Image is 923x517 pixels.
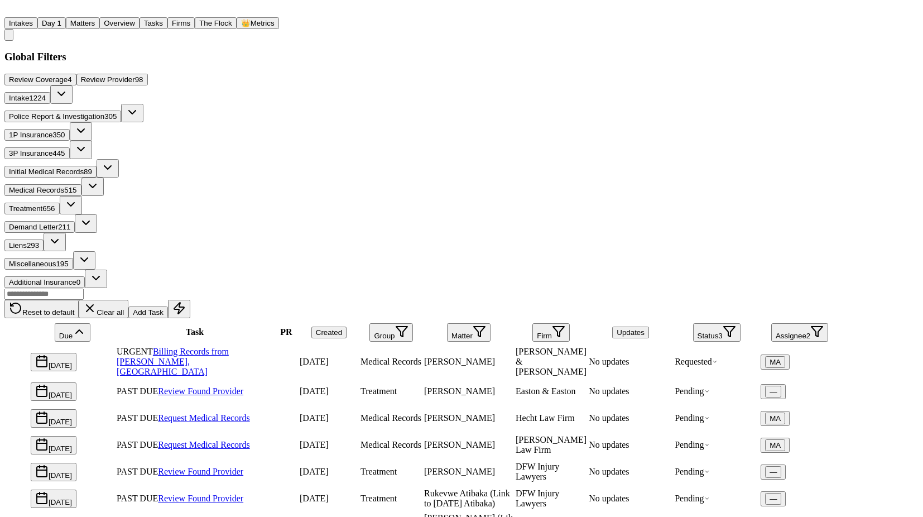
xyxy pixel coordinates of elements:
div: Task [117,327,273,337]
img: Finch Logo [4,4,18,15]
button: Miscellaneous195 [4,258,73,270]
span: Liens [9,241,27,250]
span: Pending [675,494,709,503]
span: Intake [9,94,29,102]
span: 1224 [29,94,46,102]
span: Treatment [360,494,397,503]
span: Pending [675,413,709,423]
span: Andres Martinez [424,357,495,366]
button: [DATE] [31,463,76,481]
button: Status3 [693,323,741,342]
a: Matters [66,18,99,27]
button: Intake1224 [4,92,50,104]
span: Maria Jaquez Martinez [424,413,495,423]
button: Initial Medical Records89 [4,166,97,178]
span: PAST DUE [117,494,158,503]
span: MA [770,414,781,423]
a: Request Medical Records [158,413,249,423]
span: Select row [6,420,28,430]
button: [DATE] [31,353,76,371]
button: Treatment656 [4,203,60,214]
span: Pending [675,386,709,396]
button: Medical Records515 [4,184,81,196]
button: Overview [99,17,140,29]
span: MA [770,441,781,449]
span: PAST DUE [117,386,158,396]
div: No updates [589,413,672,423]
span: Requested [675,357,718,366]
span: Rukevwe Atibaka (Link to Sunday Atibaka) [424,489,510,508]
span: 1P Insurance [9,131,52,139]
div: No updates [589,440,672,450]
a: Intakes [4,18,37,27]
button: Police Report & Investigation305 [4,111,121,122]
span: Ruy Mireles Law Firm [516,435,587,454]
span: Review Provider [81,75,135,84]
span: Select all [6,334,28,344]
button: MA [761,411,790,426]
span: 3P Insurance [9,149,52,157]
a: Billing Records from [PERSON_NAME], [GEOGRAPHIC_DATA] [117,347,229,376]
button: 1P Insurance350 [4,129,70,141]
span: Easton & Easton [516,386,576,396]
span: 445 [52,149,65,157]
span: Medical Records [9,186,64,194]
a: Tasks [140,18,167,27]
a: Review Found Provider [158,386,243,396]
button: MA [765,439,785,451]
span: crown [241,19,251,27]
span: 7/14/2025, 4:46:48 PM [300,413,329,423]
button: Updates [612,327,649,338]
span: Select row [6,447,28,457]
button: Liens293 [4,240,44,251]
span: Collins & Collins [516,347,587,376]
button: Add Task [128,307,168,318]
span: Select row [6,474,28,484]
span: — [770,468,777,476]
button: crownMetrics [237,17,279,29]
span: Medical Records [360,440,421,449]
span: 89 [84,167,92,176]
button: Reset to default [4,300,79,318]
span: 9/9/2025, 1:03:15 PM [300,386,329,396]
button: MA [765,413,785,424]
button: [DATE] [31,382,76,401]
span: Metrics [251,19,275,27]
button: — [765,493,781,505]
button: — [761,491,786,506]
span: DFW Injury Lawyers [516,489,559,508]
span: 4 [68,75,71,84]
span: DFW Injury Lawyers [516,462,559,481]
button: Due [55,323,90,342]
span: — [770,387,777,396]
span: 293 [27,241,39,250]
span: 305 [104,112,117,121]
span: Treatment [360,467,397,476]
button: — [765,386,781,398]
span: Hecht Law Firm [516,413,575,423]
a: Review Found Provider [158,467,243,476]
span: Police Report & Investigation [9,112,104,121]
a: Overview [99,18,140,27]
a: Request Medical Records [158,440,249,449]
span: PAST DUE [117,440,158,449]
span: Initial Medical Records [9,167,84,176]
button: Firms [167,17,195,29]
div: PR [275,327,297,337]
a: Day 1 [37,18,66,27]
span: PAST DUE [117,467,158,476]
button: Firm [532,323,570,342]
button: — [761,465,786,480]
button: Tasks [140,17,167,29]
button: [DATE] [31,436,76,454]
span: Miscellaneous [9,260,56,268]
button: — [765,466,781,478]
span: 9/2/2025, 1:21:25 PM [300,467,329,476]
span: URGENT [117,347,153,356]
span: 515 [64,186,76,194]
div: No updates [589,357,672,367]
a: The Flock [195,18,237,27]
a: crownMetrics [237,18,279,27]
span: 350 [52,131,65,139]
span: Select row [6,364,28,374]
